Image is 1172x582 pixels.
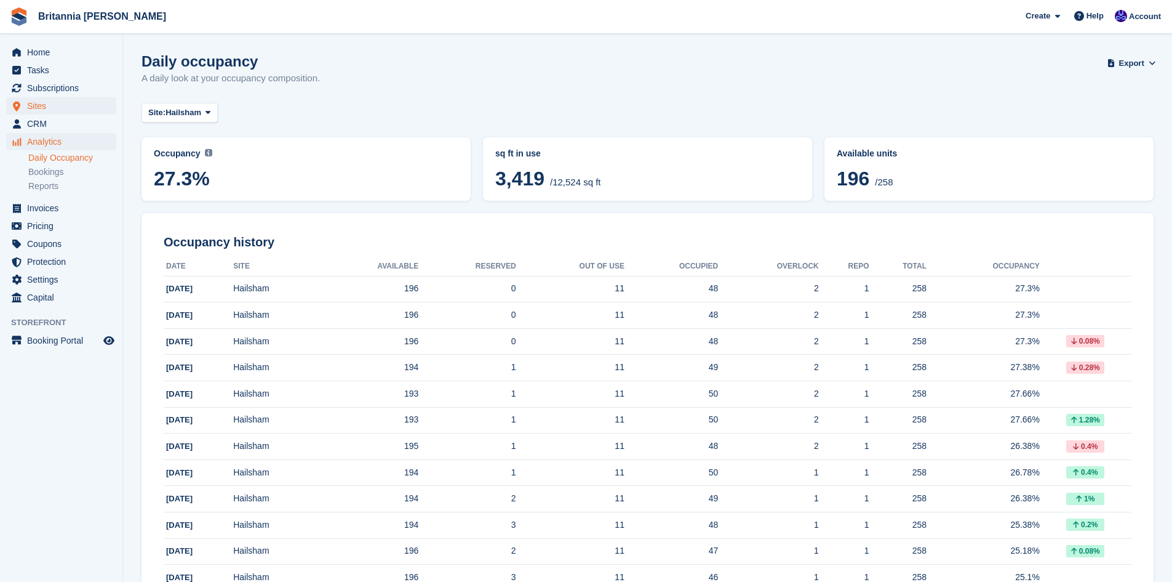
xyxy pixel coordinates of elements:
[205,149,212,156] img: icon-info-grey-7440780725fd019a000dd9b08b2336e03edf1995a4989e88bcd33f0948082b44.svg
[6,44,116,61] a: menu
[516,328,624,355] td: 11
[418,459,516,486] td: 1
[624,387,718,400] div: 50
[1066,519,1104,531] div: 0.2%
[1066,414,1104,426] div: 1.28%
[624,282,718,295] div: 48
[927,434,1040,460] td: 26.38%
[320,459,419,486] td: 194
[624,257,718,277] th: Occupied
[869,355,927,381] td: 258
[927,512,1040,539] td: 25.38%
[869,512,927,539] td: 258
[819,466,869,479] div: 1
[233,512,319,539] td: Hailsham
[927,302,1040,329] td: 27.3%
[28,180,116,192] a: Reports
[418,538,516,565] td: 2
[718,413,819,426] div: 2
[320,276,419,302] td: 196
[819,361,869,374] div: 1
[927,381,1040,408] td: 27.66%
[869,257,927,277] th: Total
[495,168,544,190] span: 3,419
[495,147,800,160] abbr: Current breakdown of %{unit} occupied
[624,335,718,348] div: 48
[233,276,319,302] td: Hailsham
[718,492,819,505] div: 1
[27,253,101,270] span: Protection
[1109,53,1154,73] button: Export
[418,355,516,381] td: 1
[819,257,869,277] th: Repo
[1066,335,1104,347] div: 0.08%
[927,486,1040,512] td: 26.38%
[166,415,193,424] span: [DATE]
[11,317,122,329] span: Storefront
[869,538,927,565] td: 258
[819,413,869,426] div: 1
[819,519,869,531] div: 1
[718,335,819,348] div: 2
[6,79,116,97] a: menu
[166,337,193,346] span: [DATE]
[166,494,193,503] span: [DATE]
[550,177,601,187] span: /12,524 sq ft
[516,512,624,539] td: 11
[27,217,101,235] span: Pricing
[320,538,419,565] td: 196
[516,257,624,277] th: Out of Use
[27,115,101,132] span: CRM
[927,538,1040,565] td: 25.18%
[819,309,869,321] div: 1
[418,434,516,460] td: 1
[166,573,193,582] span: [DATE]
[154,148,200,158] span: Occupancy
[1115,10,1127,22] img: Simon Clark
[6,217,116,235] a: menu
[6,62,116,79] a: menu
[320,486,419,512] td: 194
[516,276,624,302] td: 11
[516,538,624,565] td: 11
[6,133,116,150] a: menu
[320,355,419,381] td: 194
[819,544,869,557] div: 1
[624,440,718,453] div: 48
[869,434,927,460] td: 258
[819,440,869,453] div: 1
[233,459,319,486] td: Hailsham
[819,282,869,295] div: 1
[233,434,319,460] td: Hailsham
[1066,493,1104,505] div: 1%
[166,310,193,320] span: [DATE]
[6,200,116,217] a: menu
[624,361,718,374] div: 49
[27,271,101,288] span: Settings
[10,7,28,26] img: stora-icon-8386f47178a22dfd0bd8f6a31ec36ba5ce8667c1dd55bd0f319d3a0aa187defe.svg
[166,442,193,451] span: [DATE]
[142,103,218,123] button: Site: Hailsham
[102,333,116,348] a: Preview store
[166,546,193,556] span: [DATE]
[164,235,1131,249] h2: Occupancy history
[516,459,624,486] td: 11
[166,520,193,530] span: [DATE]
[869,407,927,434] td: 258
[233,302,319,329] td: Hailsham
[718,257,819,277] th: Overlock
[27,133,101,150] span: Analytics
[154,168,458,190] span: 27.3%
[27,235,101,253] span: Coupons
[869,459,927,486] td: 258
[624,466,718,479] div: 50
[27,289,101,306] span: Capital
[837,148,897,158] span: Available units
[927,355,1040,381] td: 27.38%
[165,107,201,119] span: Hailsham
[320,328,419,355] td: 196
[6,332,116,349] a: menu
[6,289,116,306] a: menu
[718,544,819,557] div: 1
[233,538,319,565] td: Hailsham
